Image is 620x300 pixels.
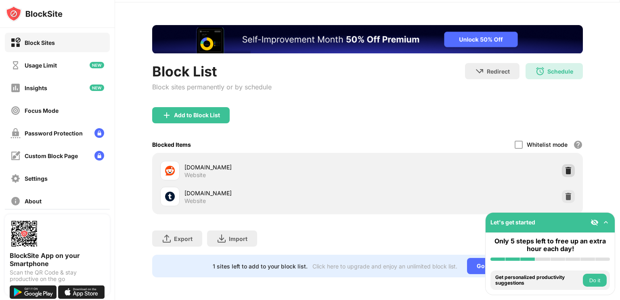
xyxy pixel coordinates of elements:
img: logo-blocksite.svg [6,6,63,22]
img: download-on-the-app-store.svg [58,285,105,299]
div: 1 sites left to add to your block list. [213,263,308,270]
div: About [25,198,42,205]
div: Custom Block Page [25,152,78,159]
div: [DOMAIN_NAME] [184,163,367,171]
img: favicons [165,192,175,201]
div: Only 5 steps left to free up an extra hour each day! [490,237,610,253]
div: Usage Limit [25,62,57,69]
img: time-usage-off.svg [10,60,21,70]
img: block-on.svg [10,38,21,48]
div: Redirect [487,68,510,75]
div: Add to Block List [174,112,220,118]
div: Block List [152,63,272,80]
div: Insights [25,85,47,91]
img: settings-off.svg [10,173,21,184]
iframe: Banner [152,25,583,53]
img: focus-off.svg [10,106,21,116]
div: Click here to upgrade and enjoy an unlimited block list. [312,263,457,270]
div: Let's get started [490,219,535,226]
img: get-it-on-google-play.svg [10,285,57,299]
img: insights-off.svg [10,83,21,93]
div: Scan the QR Code & stay productive on the go [10,269,105,282]
div: Schedule [547,68,573,75]
div: Focus Mode [25,107,59,114]
div: Import [229,235,247,242]
div: Website [184,171,206,179]
img: password-protection-off.svg [10,128,21,138]
div: BlockSite App on your Smartphone [10,251,105,268]
img: eye-not-visible.svg [591,218,599,226]
div: Password Protection [25,130,83,137]
div: Website [184,197,206,205]
img: favicons [165,166,175,175]
img: lock-menu.svg [94,151,104,161]
img: about-off.svg [10,196,21,206]
div: Whitelist mode [527,141,568,148]
div: Block Sites [25,39,55,46]
button: Do it [583,274,607,287]
img: new-icon.svg [90,85,104,91]
img: new-icon.svg [90,62,104,68]
div: Settings [25,175,48,182]
img: lock-menu.svg [94,128,104,138]
div: Block sites permanently or by schedule [152,83,272,91]
div: Go Unlimited [467,258,522,274]
div: [DOMAIN_NAME] [184,189,367,197]
img: options-page-qr-code.png [10,219,39,248]
div: Blocked Items [152,141,191,148]
img: omni-setup-toggle.svg [602,218,610,226]
img: customize-block-page-off.svg [10,151,21,161]
div: Export [174,235,193,242]
div: Get personalized productivity suggestions [495,275,581,286]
